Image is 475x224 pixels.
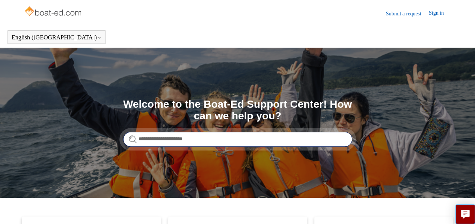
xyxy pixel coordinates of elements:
[123,99,352,122] h1: Welcome to the Boat-Ed Support Center! How can we help you?
[429,9,451,18] a: Sign in
[12,34,101,41] button: English ([GEOGRAPHIC_DATA])
[386,10,429,18] a: Submit a request
[455,204,475,224] button: Live chat
[24,5,83,20] img: Boat-Ed Help Center home page
[123,132,352,147] input: Search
